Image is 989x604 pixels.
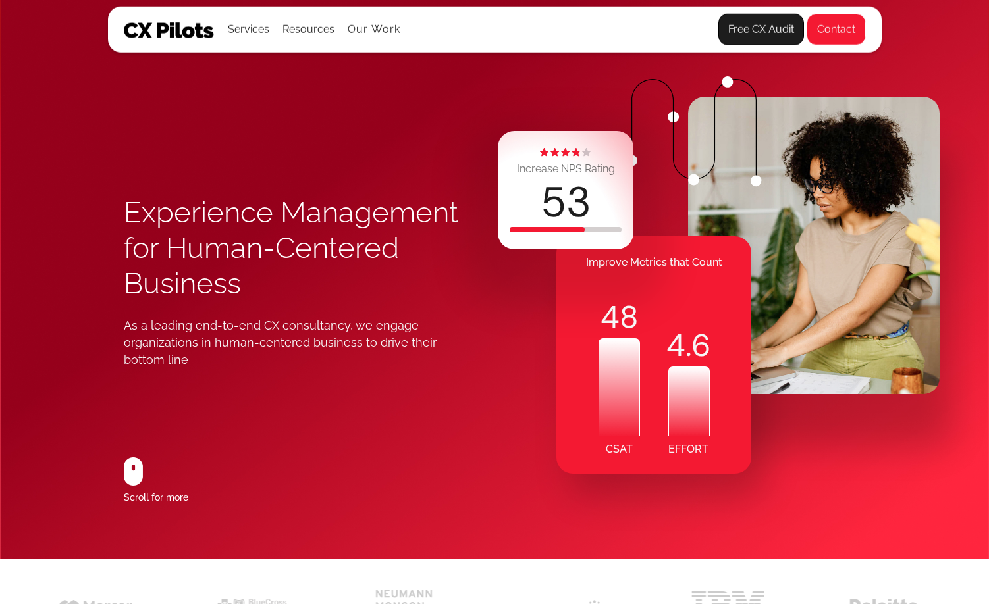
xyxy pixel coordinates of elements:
div: Increase NPS Rating [517,160,615,178]
div: Resources [282,20,334,39]
div: Improve Metrics that Count [556,249,751,276]
div: Resources [282,7,334,52]
h1: Experience Management for Human-Centered Business [124,195,495,301]
div: 48 [599,296,640,338]
div: Services [228,20,269,39]
div: As a leading end-to-end CX consultancy, we engage organizations in human-centered business to dri... [124,317,464,368]
code: 6 [691,324,711,366]
a: Contact [807,14,866,45]
div: 53 [541,182,591,224]
div: Services [228,7,269,52]
a: Free CX Audit [718,14,804,45]
div: . [668,324,710,366]
div: EFFORT [668,436,708,463]
div: CSAT [606,436,633,463]
div: Scroll for more [124,488,188,507]
a: Our Work [348,24,401,36]
code: 4 [666,324,685,366]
